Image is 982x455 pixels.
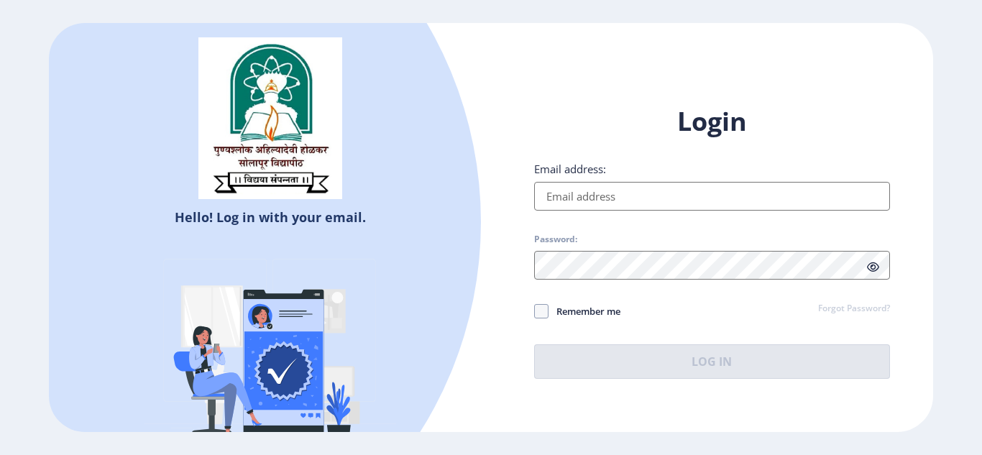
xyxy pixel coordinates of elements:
span: Remember me [549,303,620,320]
label: Email address: [534,162,606,176]
img: sulogo.png [198,37,342,200]
button: Log In [534,344,890,379]
input: Email address [534,182,890,211]
label: Password: [534,234,577,245]
a: Forgot Password? [818,303,890,316]
h1: Login [534,104,890,139]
